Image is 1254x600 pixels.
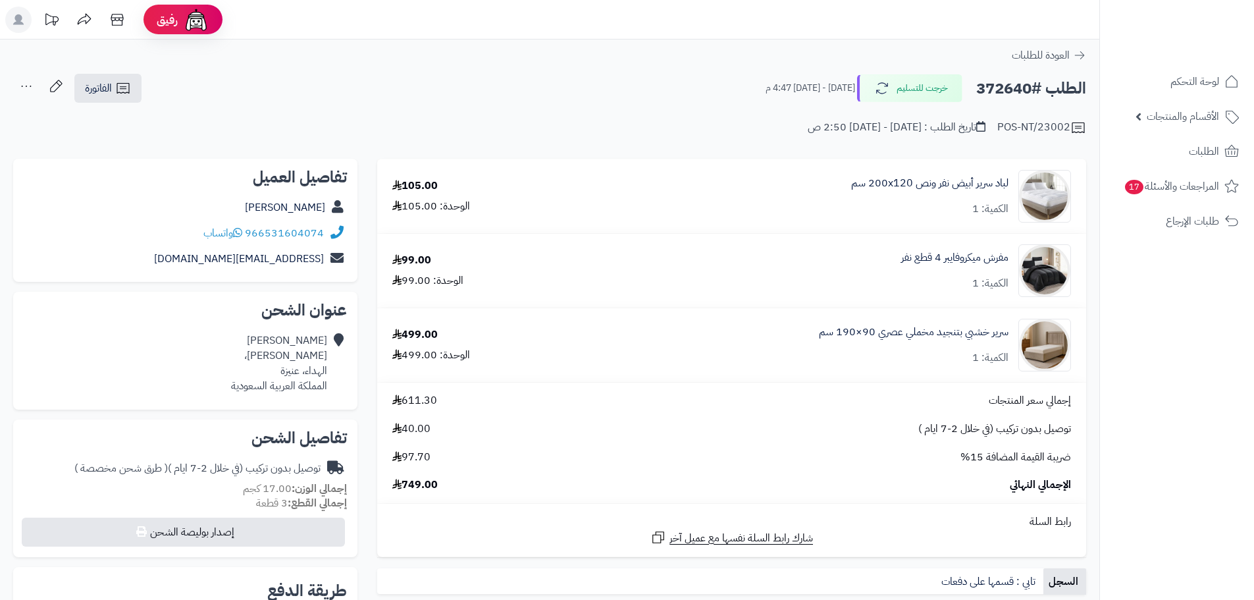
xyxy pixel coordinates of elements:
[24,430,347,446] h2: تفاصيل الشحن
[157,12,178,28] span: رفيق
[392,253,431,268] div: 99.00
[1125,180,1143,194] span: 17
[1124,177,1219,196] span: المراجعات والأسئلة
[936,568,1043,595] a: تابي : قسمها على دفعات
[288,495,347,511] strong: إجمالي القطع:
[1189,142,1219,161] span: الطلبات
[1147,107,1219,126] span: الأقسام والمنتجات
[392,422,431,437] span: 40.00
[1019,170,1070,223] img: 1732186588-220107040010-90x90.jpg
[203,225,242,241] a: واتساب
[972,276,1008,291] div: الكمية: 1
[808,120,985,135] div: تاريخ الطلب : [DATE] - [DATE] 2:50 ص
[1010,477,1071,493] span: الإجمالي النهائي
[989,393,1071,408] span: إجمالي سعر المنتجات
[392,273,463,288] div: الوحدة: 99.00
[857,74,962,102] button: خرجت للتسليم
[766,82,855,95] small: [DATE] - [DATE] 4:47 م
[243,481,347,497] small: 17.00 كجم
[392,178,438,194] div: 105.00
[976,75,1086,102] h2: الطلب #372640
[972,350,1008,366] div: الكمية: 1
[245,225,324,241] a: 966531604074
[669,531,813,546] span: شارك رابط السلة نفسها مع عميل آخر
[24,302,347,318] h2: عنوان الشحن
[392,327,438,342] div: 499.00
[901,250,1008,265] a: مفرش ميكروفايبر 4 قطع نفر
[256,495,347,511] small: 3 قطعة
[382,514,1081,530] div: رابط السلة
[24,169,347,185] h2: تفاصيل العميل
[292,481,347,497] strong: إجمالي الوزن:
[392,450,431,465] span: 97.70
[231,333,327,393] div: [PERSON_NAME] [PERSON_NAME]، الهداء، عنيزة المملكة العربية السعودية
[392,348,470,363] div: الوحدة: 499.00
[392,199,470,214] div: الوحدة: 105.00
[267,583,347,599] h2: طريقة الدفع
[1108,136,1246,167] a: الطلبات
[960,450,1071,465] span: ضريبة القيمة المضافة 15%
[972,202,1008,217] div: الكمية: 1
[1019,319,1070,371] img: 1756282483-1-90x90.jpg
[74,74,142,103] a: الفاتورة
[1019,244,1070,297] img: 1748259993-1-90x90.jpg
[392,477,438,493] span: 749.00
[183,7,209,33] img: ai-face.png
[851,176,1008,191] a: لباد سرير أبيض نفر ونص 200x120 سم
[245,200,325,215] a: [PERSON_NAME]
[85,80,112,96] span: الفاتورة
[1108,171,1246,202] a: المراجعات والأسئلة17
[650,530,813,546] a: شارك رابط السلة نفسها مع عميل آخر
[74,460,168,476] span: ( طرق شحن مخصصة )
[997,120,1086,136] div: POS-NT/23002
[154,251,324,267] a: [EMAIL_ADDRESS][DOMAIN_NAME]
[1170,72,1219,91] span: لوحة التحكم
[392,393,437,408] span: 611.30
[22,518,345,547] button: إصدار بوليصة الشحن
[35,7,68,36] a: تحديثات المنصة
[74,461,321,476] div: توصيل بدون تركيب (في خلال 2-7 ايام )
[1012,47,1070,63] span: العودة للطلبات
[1108,66,1246,97] a: لوحة التحكم
[1108,205,1246,237] a: طلبات الإرجاع
[819,325,1008,340] a: سرير خشبي بتنجيد مخملي عصري 90×190 سم
[1043,568,1086,595] a: السجل
[1012,47,1086,63] a: العودة للطلبات
[1166,212,1219,231] span: طلبات الإرجاع
[918,422,1071,437] span: توصيل بدون تركيب (في خلال 2-7 ايام )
